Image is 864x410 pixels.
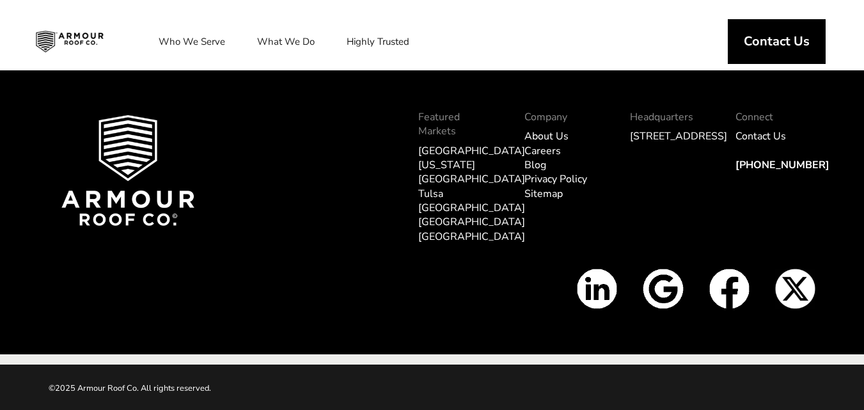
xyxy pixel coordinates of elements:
[643,269,683,309] img: Google Icon White
[524,110,604,124] p: Company
[418,201,525,215] a: [GEOGRAPHIC_DATA]
[735,129,786,143] a: Contact Us
[735,110,815,124] p: Connect
[61,115,195,226] img: Armour Roof Co Footer Logo 2025
[418,144,525,158] a: [GEOGRAPHIC_DATA]
[630,129,727,143] a: [STREET_ADDRESS]
[524,172,587,186] a: Privacy Policy
[418,110,498,139] p: Featured Markets
[244,26,327,58] a: What We Do
[524,144,561,158] a: Careers
[728,19,826,64] a: Contact Us
[524,129,569,143] a: About Us
[146,26,238,58] a: Who We Serve
[630,110,710,124] p: Headquarters
[744,35,810,48] span: Contact Us
[49,381,432,396] p: ©2025 Armour Roof Co. All rights reserved.
[735,144,829,173] a: [PHONE_NUMBER]
[334,26,422,58] a: Highly Trusted
[735,158,829,172] span: [PHONE_NUMBER]
[418,158,525,186] a: [US_STATE][GEOGRAPHIC_DATA]
[418,215,525,229] a: [GEOGRAPHIC_DATA]
[26,26,114,58] img: Industrial and Commercial Roofing Company | Armour Roof Co.
[709,269,750,309] img: Facbook icon white
[524,158,546,172] a: Blog
[418,187,443,201] a: Tulsa
[418,230,525,244] a: [GEOGRAPHIC_DATA]
[775,269,815,309] img: X Icon White v2
[577,269,617,309] img: Linkedin Icon White
[524,187,563,201] a: Sitemap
